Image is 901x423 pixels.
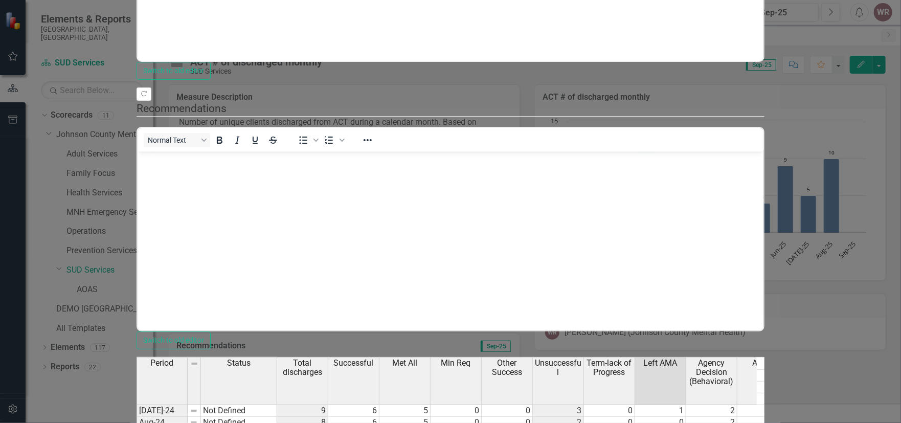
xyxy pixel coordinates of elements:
td: 0 [737,405,789,417]
img: 8DAGhfEEPCf229AAAAAElFTkSuQmCC [190,360,198,368]
td: 0 [737,370,789,382]
td: 0 [737,382,789,393]
legend: Recommendations [137,101,764,117]
span: Agency Decision (Behavioral) [688,359,735,386]
td: 9 [277,405,328,417]
td: Not Defined [201,405,277,417]
span: Min Req [441,359,471,368]
td: 0 [431,405,482,417]
button: Reveal or hide additional toolbar items [359,133,376,147]
span: Status [227,359,251,368]
button: Italic [229,133,246,147]
span: Other Success [484,359,530,376]
td: [DATE]-24 [137,405,188,417]
td: 5 [379,405,431,417]
button: Switch to old editor [137,331,211,349]
div: Bullet list [295,133,320,147]
span: Term-lack of Progress [586,359,633,376]
td: 0 [737,358,789,370]
span: Successful [334,359,374,368]
td: 6 [328,405,379,417]
img: 8DAGhfEEPCf229AAAAAElFTkSuQmCC [190,407,198,415]
span: Met All [392,359,417,368]
td: 0 [482,405,533,417]
td: 3 [533,405,584,417]
td: 0 [584,405,635,417]
span: Arrest [752,359,773,368]
span: Unsuccessful [535,359,581,376]
span: Left AMA [644,359,678,368]
div: Numbered list [321,133,346,147]
td: 1 [635,405,686,417]
span: Period [151,359,174,368]
button: Strikethrough [264,133,282,147]
button: Block Normal Text [144,133,210,147]
button: Underline [246,133,264,147]
span: Normal Text [148,136,198,144]
td: 2 [686,405,737,417]
button: Bold [211,133,228,147]
span: Total discharges [279,359,326,376]
iframe: Rich Text Area [138,152,763,330]
button: Switch to old editor [137,62,211,80]
td: 0 [737,393,789,405]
